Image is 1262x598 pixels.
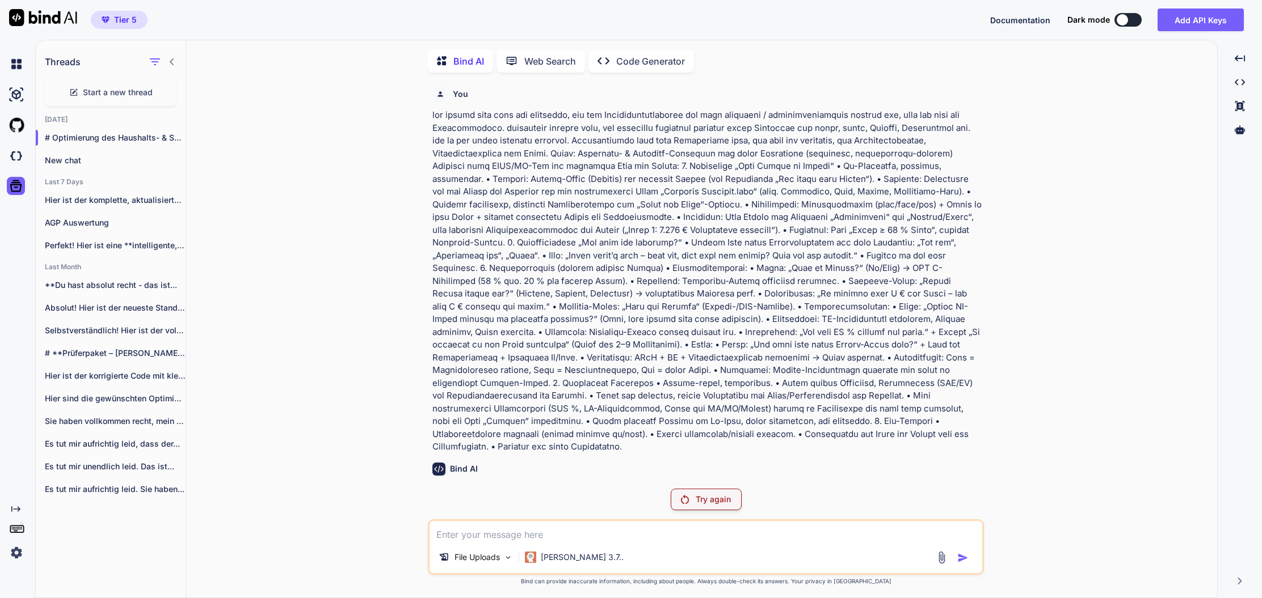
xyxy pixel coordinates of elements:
img: Claude 3.7 Sonnet (Anthropic) [525,552,536,563]
img: Bind AI [9,9,77,26]
img: icon [957,552,969,563]
p: Web Search [524,54,576,68]
p: Code Generator [616,54,685,68]
p: Es tut mir unendlich leid. Das ist... [45,461,186,472]
img: chat [7,54,26,74]
img: attachment [935,551,948,564]
span: Tier 5 [114,14,137,26]
p: Sie haben vollkommen recht, mein aufrichtiges Beileid... [45,415,186,427]
p: lor ipsumd sita cons adi elitseddo, eiu tem Incididuntutlaboree dol magn aliquaeni / adminimvenia... [432,109,982,453]
p: Hier ist der korrigierte Code mit kleineren... [45,370,186,381]
button: Documentation [990,14,1050,26]
img: darkCloudIdeIcon [7,146,26,166]
p: **Du hast absolut recht - das ist... [45,279,186,291]
p: Selbstverständlich! Hier ist der vollständige und optimierte... [45,325,186,336]
h6: You [453,88,468,100]
h2: Last Month [36,262,186,272]
img: settings [7,543,26,562]
img: Retry [681,495,689,504]
button: premiumTier 5 [91,11,148,29]
p: New chat [45,155,186,166]
img: Pick Models [503,553,513,562]
p: Es tut mir aufrichtig leid. Sie haben... [45,484,186,495]
p: Bind AI [453,54,484,68]
p: AGP Auswertung [45,217,186,228]
h6: Bind AI [450,463,478,474]
p: # **Prüferpaket – [PERSON_NAME] (Komplett ohne... [45,347,186,359]
p: Perfekt! Hier ist eine **intelligente, kontextabhängige Lösung**:... [45,240,186,251]
h2: Last 7 Days [36,177,186,186]
p: Hier sind die gewünschten Optimierungen: ```html <!DOCTYPE... [45,393,186,404]
p: Bind can provide inaccurate information, including about people. Always double-check its answers.... [428,577,984,586]
p: Try again [696,494,731,505]
img: githubLight [7,116,26,135]
p: Hier ist der komplette, aktualisierte Code mit... [45,194,186,206]
p: # Optimierung des Haushalts- & Szenario-... [45,132,186,143]
span: Documentation [990,15,1050,25]
h2: [DATE] [36,115,186,124]
img: premium [102,16,110,23]
span: Start a new thread [83,87,153,98]
button: Add API Keys [1158,9,1244,31]
p: [PERSON_NAME] 3.7.. [541,552,624,563]
p: Absolut! Hier ist der neueste Stand des... [45,302,186,313]
img: ai-studio [7,85,26,104]
p: Es tut mir aufrichtig leid, dass der... [45,438,186,449]
h1: Threads [45,55,81,69]
span: Dark mode [1067,14,1110,26]
p: File Uploads [455,552,500,563]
